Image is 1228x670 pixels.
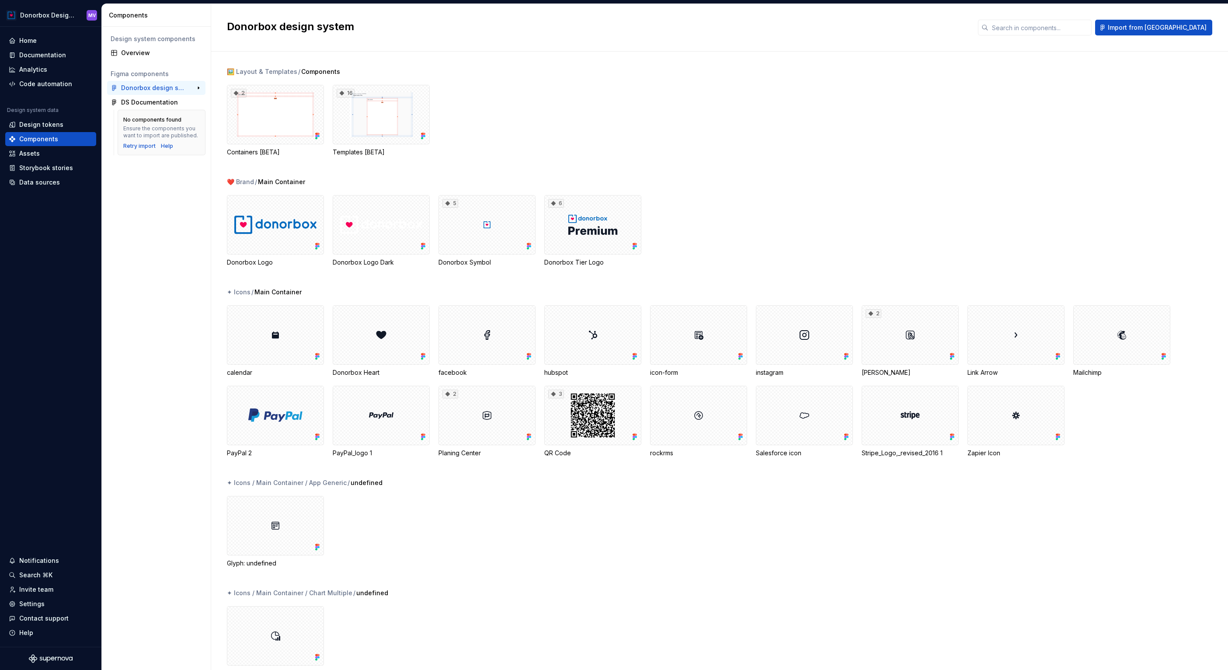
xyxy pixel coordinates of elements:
[111,35,202,43] div: Design system components
[442,199,458,208] div: 5
[227,478,347,487] div: ✦ Icons / Main Container / App Generic
[988,20,1092,35] input: Search in components...
[356,589,388,597] span: undefined
[351,478,383,487] span: undefined
[333,449,430,457] div: PayPal_logo 1
[19,65,47,74] div: Analytics
[227,288,250,297] div: ✦ Icons
[254,288,302,297] span: Main Container
[107,95,205,109] a: DS Documentation
[251,288,254,297] span: /
[756,386,853,457] div: Salesforce icon
[19,585,53,594] div: Invite team
[438,195,536,267] div: 5Donorbox Symbol
[967,386,1064,457] div: Zapier Icon
[227,386,324,457] div: PayPal 2
[161,143,173,150] a: Help
[19,571,52,579] div: Search ⌘K
[19,135,58,143] div: Components
[862,368,959,377] div: [PERSON_NAME]
[5,554,96,568] button: Notifications
[438,449,536,457] div: Planing Center
[227,589,352,597] div: ✦ Icons / Main Container / Chart Multiple
[19,164,73,172] div: Storybook stories
[544,258,641,267] div: Donorbox Tier Logo
[20,11,76,20] div: Donorbox Design System
[544,386,641,457] div: 3QR Code
[227,496,324,568] div: Glyph: undefined
[5,63,96,77] a: Analytics
[650,368,747,377] div: icon-form
[442,390,458,398] div: 2
[121,49,202,57] div: Overview
[5,48,96,62] a: Documentation
[862,386,959,457] div: Stripe_Logo,_revised_2016 1
[333,305,430,377] div: Donorbox Heart
[107,46,205,60] a: Overview
[967,368,1064,377] div: Link Arrow
[19,614,69,623] div: Contact support
[227,20,967,34] h2: Donorbox design system
[348,478,350,487] span: /
[227,148,324,157] div: Containers [BETA]
[333,195,430,267] div: Donorbox Logo Dark
[123,143,156,150] button: Retry import
[5,597,96,611] a: Settings
[333,148,430,157] div: Templates [BETA]
[88,12,96,19] div: MV
[6,10,17,21] img: 17077652-375b-4f2c-92b0-528c72b71ea0.png
[255,178,257,186] span: /
[123,125,200,139] div: Ensure the components you want to import are published.
[227,305,324,377] div: calendar
[1073,368,1170,377] div: Mailchimp
[548,390,564,398] div: 3
[1095,20,1212,35] button: Import from [GEOGRAPHIC_DATA]
[544,195,641,267] div: 6Donorbox Tier Logo
[862,305,959,377] div: 2[PERSON_NAME]
[5,626,96,640] button: Help
[19,149,40,158] div: Assets
[19,51,66,59] div: Documentation
[862,449,959,457] div: Stripe_Logo,_revised_2016 1
[29,654,73,663] svg: Supernova Logo
[7,107,59,114] div: Design system data
[121,98,178,107] div: DS Documentation
[1073,305,1170,377] div: Mailchimp
[650,386,747,457] div: rockrms
[2,6,100,24] button: Donorbox Design SystemMV
[650,305,747,377] div: icon-form
[109,11,207,20] div: Components
[1108,23,1207,32] span: Import from [GEOGRAPHIC_DATA]
[19,80,72,88] div: Code automation
[756,305,853,377] div: instagram
[123,116,181,123] div: No components found
[19,36,37,45] div: Home
[5,161,96,175] a: Storybook stories
[544,449,641,457] div: QR Code
[227,559,324,568] div: Glyph: undefined
[333,85,430,157] div: 16Templates [BETA]
[548,199,564,208] div: 6
[227,195,324,267] div: Donorbox Logo
[544,305,641,377] div: hubspot
[333,368,430,377] div: Donorbox Heart
[5,77,96,91] a: Code automation
[5,568,96,582] button: Search ⌘K
[5,611,96,625] button: Contact support
[544,368,641,377] div: hubspot
[337,89,355,98] div: 16
[19,556,59,565] div: Notifications
[227,368,324,377] div: calendar
[107,81,205,95] a: Donorbox design system
[121,84,186,92] div: Donorbox design system
[19,120,63,129] div: Design tokens
[231,89,247,98] div: 2
[438,305,536,377] div: facebook
[227,449,324,457] div: PayPal 2
[111,70,202,78] div: Figma components
[258,178,305,186] span: Main Container
[438,386,536,457] div: 2Planing Center
[756,449,853,457] div: Salesforce icon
